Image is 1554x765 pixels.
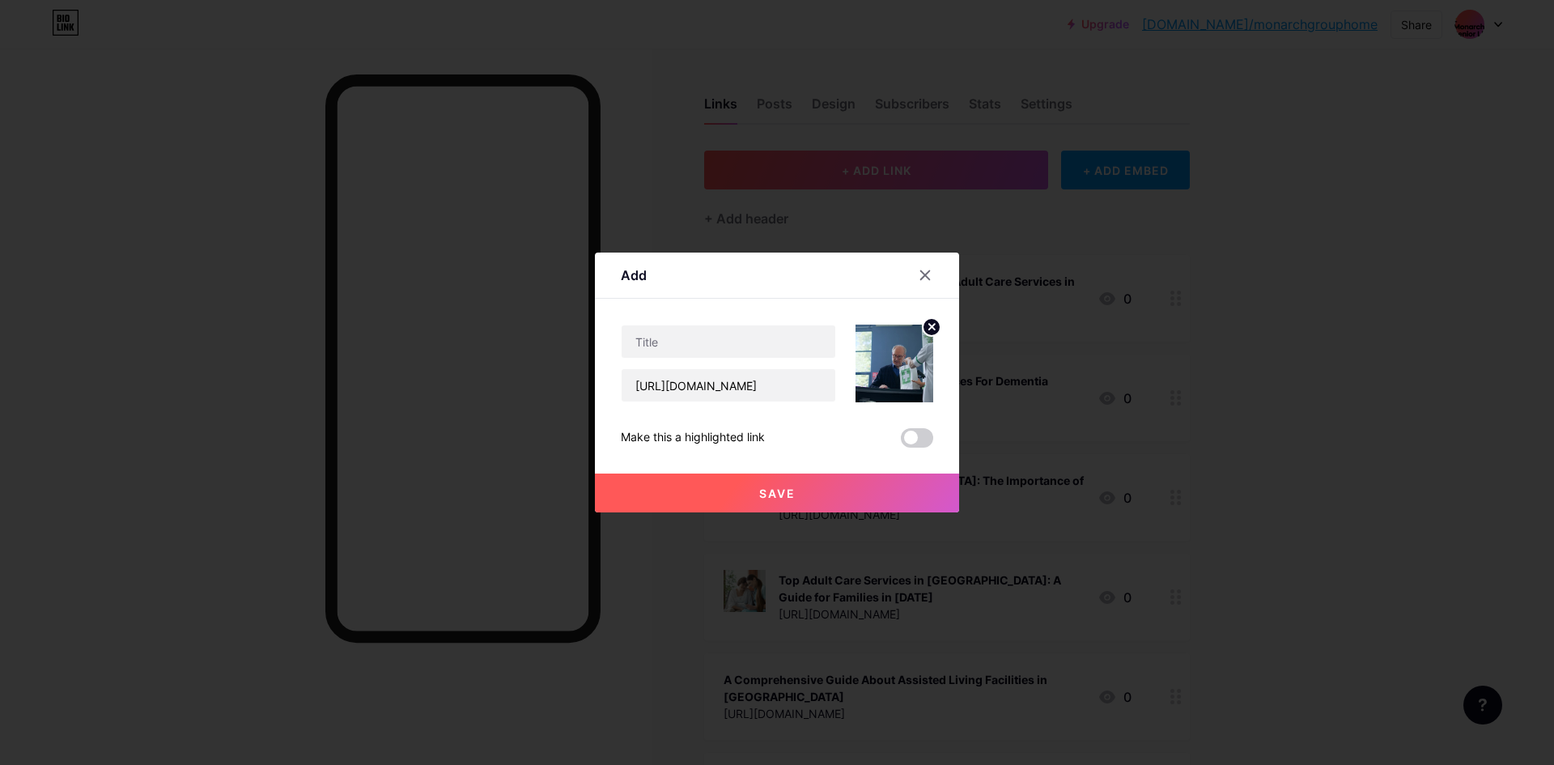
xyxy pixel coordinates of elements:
[759,487,796,500] span: Save
[622,325,835,358] input: Title
[856,325,933,402] img: link_thumbnail
[595,474,959,512] button: Save
[622,369,835,402] input: URL
[621,428,765,448] div: Make this a highlighted link
[621,266,647,285] div: Add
